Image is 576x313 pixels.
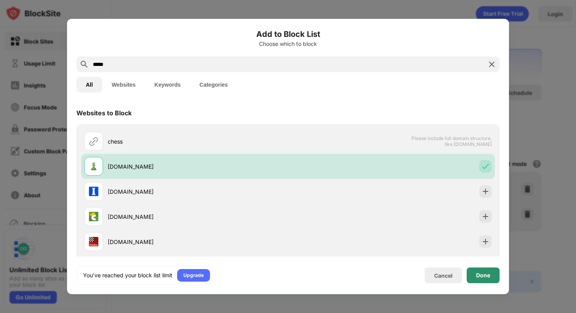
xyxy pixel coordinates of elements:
[434,272,453,279] div: Cancel
[89,136,98,146] img: url.svg
[108,162,288,171] div: [DOMAIN_NAME]
[102,77,145,93] button: Websites
[76,41,500,47] div: Choose which to block
[145,77,190,93] button: Keywords
[108,213,288,221] div: [DOMAIN_NAME]
[190,77,237,93] button: Categories
[76,77,102,93] button: All
[80,60,89,69] img: search.svg
[89,212,98,221] img: favicons
[76,109,132,117] div: Websites to Block
[487,60,496,69] img: search-close
[89,237,98,246] img: favicons
[108,137,288,146] div: chess
[89,162,98,171] img: favicons
[476,272,490,278] div: Done
[108,238,288,246] div: [DOMAIN_NAME]
[411,135,492,147] span: Please include full domain structure, like [DOMAIN_NAME]
[83,271,172,279] div: You’ve reached your block list limit
[108,187,288,196] div: [DOMAIN_NAME]
[76,28,500,40] h6: Add to Block List
[89,187,98,196] img: favicons
[183,271,204,279] div: Upgrade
